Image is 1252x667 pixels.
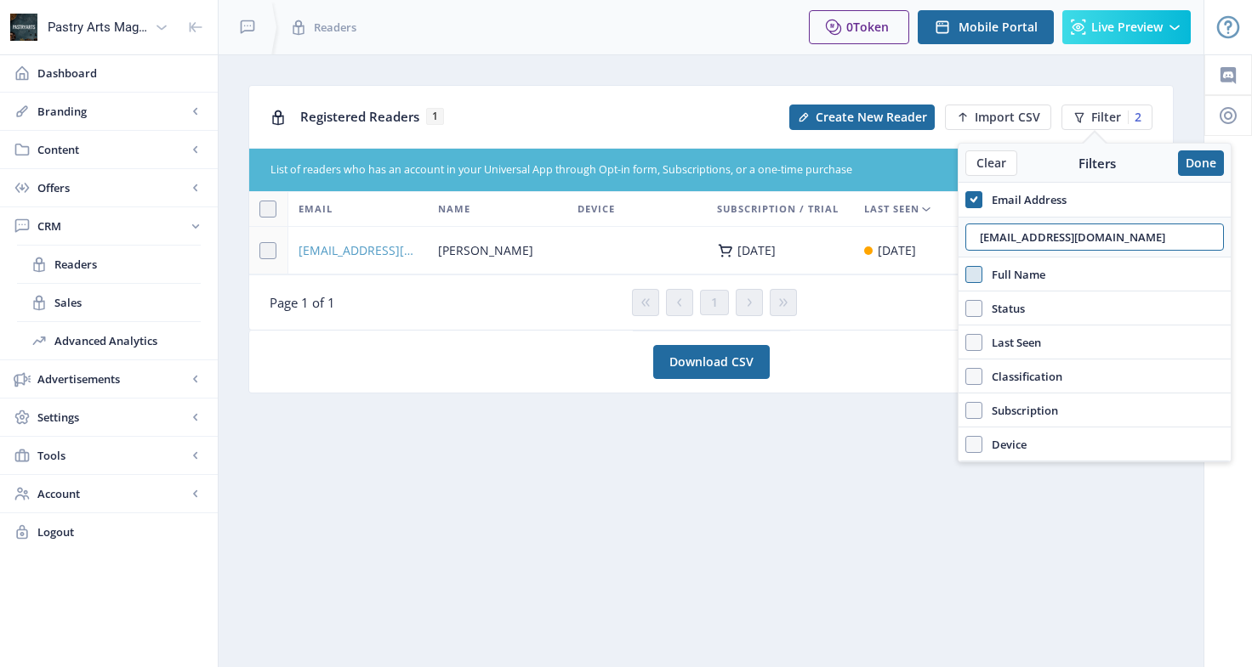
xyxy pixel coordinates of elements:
[982,189,1067,210] span: Email Address
[982,434,1027,455] span: Device
[711,296,718,309] span: 1
[37,141,187,158] span: Content
[48,8,148,46] div: Pastry Arts Magazine
[1061,105,1152,130] button: Filter2
[54,332,201,349] span: Advanced Analytics
[945,105,1051,130] button: Import CSV
[299,199,333,219] span: Email
[300,108,419,125] span: Registered Readers
[1017,155,1178,172] div: Filters
[700,290,729,315] button: 1
[717,199,839,219] span: Subscription / Trial
[918,10,1054,44] button: Mobile Portal
[17,322,201,359] a: Advanced Analytics
[37,485,187,502] span: Account
[10,14,37,41] img: properties.app_icon.png
[1128,110,1141,124] div: 2
[299,240,418,261] a: [EMAIL_ADDRESS][DOMAIN_NAME]
[438,240,533,261] span: [PERSON_NAME]
[37,447,187,464] span: Tools
[982,298,1025,319] span: Status
[653,345,770,379] a: Download CSV
[779,105,935,130] a: New page
[878,240,916,261] div: [DATE]
[982,332,1041,353] span: Last Seen
[270,162,1050,178] div: List of readers who has an account in your Universal App through Opt-in form, Subscriptions, or a...
[37,103,187,120] span: Branding
[737,244,776,257] div: [DATE]
[809,10,909,44] button: 0Token
[37,370,187,387] span: Advertisements
[935,105,1051,130] a: New page
[17,284,201,321] a: Sales
[270,294,335,311] span: Page 1 of 1
[1091,110,1121,124] span: Filter
[37,65,204,82] span: Dashboard
[37,218,187,235] span: CRM
[789,105,935,130] button: Create New Reader
[975,110,1040,124] span: Import CSV
[853,19,889,35] span: Token
[54,256,201,273] span: Readers
[37,179,187,196] span: Offers
[982,400,1058,421] span: Subscription
[982,264,1045,285] span: Full Name
[37,409,187,426] span: Settings
[959,20,1038,34] span: Mobile Portal
[1178,150,1224,176] button: Done
[314,19,356,36] span: Readers
[54,294,201,311] span: Sales
[1091,20,1163,34] span: Live Preview
[982,366,1062,387] span: Classification
[816,110,927,124] span: Create New Reader
[438,199,470,219] span: Name
[578,199,615,219] span: Device
[37,523,204,540] span: Logout
[426,108,444,125] span: 1
[17,246,201,283] a: Readers
[864,199,919,219] span: Last Seen
[1062,10,1191,44] button: Live Preview
[965,150,1017,176] button: Clear
[248,85,1174,331] app-collection-view: Registered Readers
